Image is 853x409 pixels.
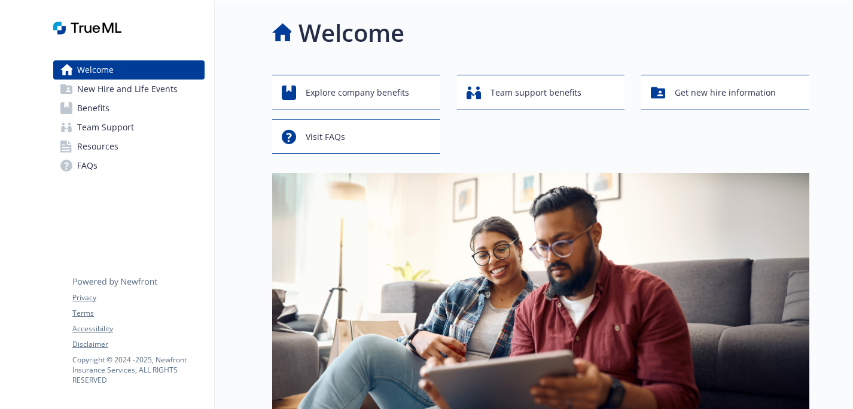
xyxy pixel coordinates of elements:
span: Get new hire information [675,81,776,104]
span: Benefits [77,99,109,118]
span: FAQs [77,156,98,175]
a: FAQs [53,156,205,175]
span: Team Support [77,118,134,137]
span: Explore company benefits [306,81,409,104]
button: Get new hire information [641,75,809,109]
h1: Welcome [298,15,404,51]
a: Team Support [53,118,205,137]
button: Team support benefits [457,75,625,109]
span: Team support benefits [491,81,581,104]
span: Welcome [77,60,114,80]
span: New Hire and Life Events [77,80,178,99]
button: Explore company benefits [272,75,440,109]
a: Accessibility [72,323,204,334]
a: Welcome [53,60,205,80]
a: Terms [72,308,204,319]
span: Resources [77,137,118,156]
a: Benefits [53,99,205,118]
a: New Hire and Life Events [53,80,205,99]
a: Resources [53,137,205,156]
p: Copyright © 2024 - 2025 , Newfront Insurance Services, ALL RIGHTS RESERVED [72,355,204,385]
a: Disclaimer [72,339,204,350]
a: Privacy [72,292,204,303]
span: Visit FAQs [306,126,345,148]
button: Visit FAQs [272,119,440,154]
